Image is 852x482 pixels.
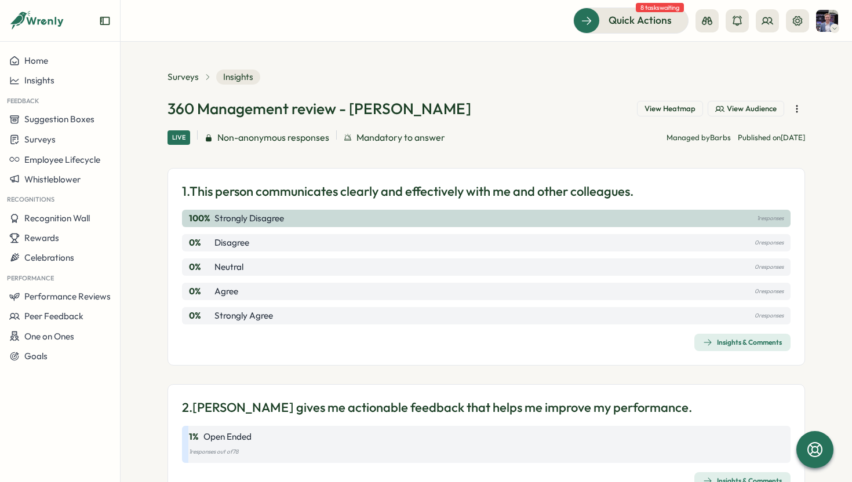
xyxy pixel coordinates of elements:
span: Suggestion Boxes [24,114,94,125]
span: Surveys [24,134,56,145]
span: Insights [24,75,54,86]
h1: 360 Management review - [PERSON_NAME] [168,98,471,119]
p: 0 % [189,309,212,322]
div: Live [168,130,190,145]
button: Quick Actions [573,8,689,33]
span: Quick Actions [609,13,672,28]
p: 1. This person communicates clearly and effectively with me and other colleagues. [182,182,633,200]
span: Peer Feedback [24,311,83,322]
p: 0 responses [755,309,784,322]
span: Goals [24,350,48,362]
p: 0 responses [755,285,784,298]
span: Employee Lifecycle [24,154,100,165]
span: 8 tasks waiting [636,3,684,12]
p: 1 responses [757,212,784,225]
button: Insights & Comments [694,334,791,351]
span: Recognition Wall [24,213,90,224]
p: Disagree [214,236,249,249]
button: View Audience [708,101,784,117]
p: Strongly Disagree [214,212,284,225]
a: Surveys [168,71,199,83]
span: Whistleblower [24,174,81,185]
p: 0 % [189,261,212,273]
p: 0 responses [755,261,784,273]
span: Non-anonymous responses [217,130,329,145]
span: Performance Reviews [24,291,111,302]
span: Barbs [710,133,731,142]
span: One on Ones [24,331,74,342]
span: Insights [216,70,260,85]
p: 0 % [189,285,212,298]
span: [DATE] [781,133,805,142]
p: 1 % [189,430,199,443]
p: 1 responses out of 78 [189,446,784,458]
p: 100 % [189,212,212,225]
span: View Heatmap [645,104,696,114]
span: Home [24,55,48,66]
span: Mandatory to answer [356,130,445,145]
button: View Heatmap [637,101,703,117]
p: 0 responses [755,236,784,249]
p: Strongly Agree [214,309,273,322]
span: View Audience [727,104,777,114]
p: Published on [738,133,805,143]
button: Expand sidebar [99,15,111,27]
p: Open Ended [203,430,252,443]
p: Managed by [667,133,731,143]
span: Celebrations [24,252,74,263]
p: Agree [214,285,238,298]
p: Neutral [214,261,243,273]
div: Insights & Comments [703,338,782,347]
span: Rewards [24,232,59,243]
p: 2. [PERSON_NAME] gives me actionable feedback that helps me improve my performance. [182,399,692,417]
p: 0 % [189,236,212,249]
img: Shane Treeves [816,10,838,32]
